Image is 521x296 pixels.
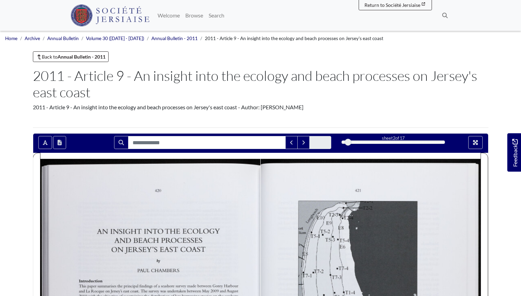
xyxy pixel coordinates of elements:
[71,3,150,28] a: Société Jersiaise logo
[507,133,521,172] a: Would you like to provide feedback?
[183,9,206,22] a: Browse
[285,136,298,149] button: Previous Match
[38,136,52,149] button: Toggle text selection (Alt+T)
[33,51,109,62] a: Back toAnnual Bulletin - 2011
[206,9,227,22] a: Search
[25,36,40,41] a: Archive
[468,136,483,149] button: Full screen mode
[297,136,310,149] button: Next Match
[53,136,66,149] button: Open transcription window
[33,67,488,100] h1: 2011 - Article 9 - An insight into the ecology and beach processes on Jersey's east coast
[342,135,445,141] div: sheet of 17
[71,4,150,26] img: Société Jersiaise
[155,9,183,22] a: Welcome
[114,136,128,149] button: Search
[128,136,286,149] input: Search for
[151,36,198,41] a: Annual Bulletin - 2011
[205,36,383,41] span: 2011 - Article 9 - An insight into the ecology and beach processes on Jersey's east coast
[47,36,79,41] a: Annual Bulletin
[511,139,519,166] span: Feedback
[393,135,395,141] span: 2
[58,54,106,60] strong: Annual Bulletin - 2011
[86,36,144,41] a: Volume 30 ([DATE] - [DATE])
[5,36,17,41] a: Home
[33,103,488,111] div: 2011 - Article 9 - An insight into the ecology and beach processes on Jersey's east coast - Autho...
[364,2,420,8] span: Return to Société Jersiaise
